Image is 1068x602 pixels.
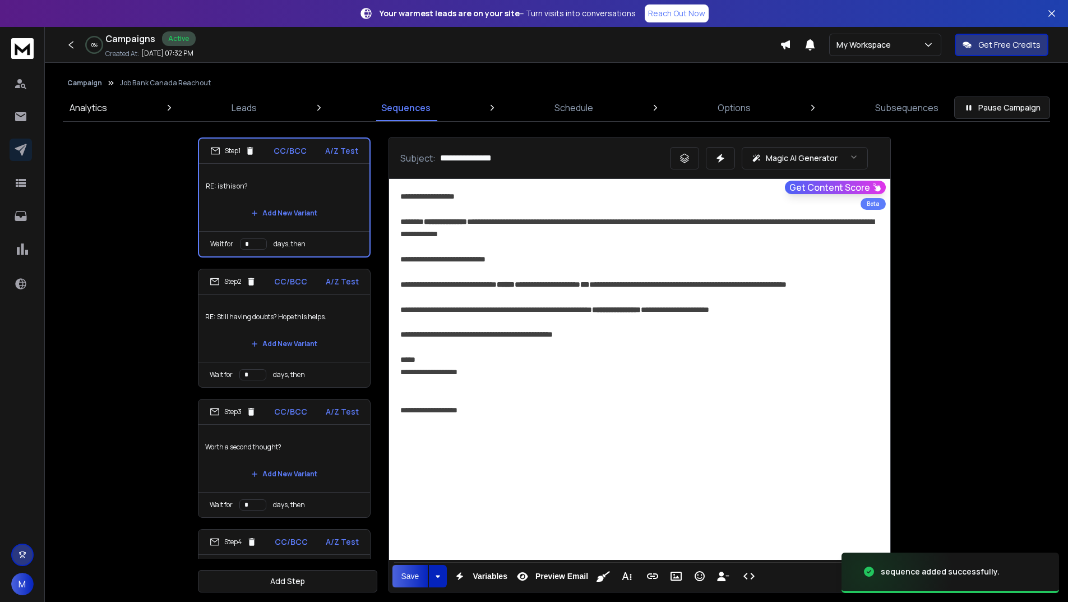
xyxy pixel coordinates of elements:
button: Insert Unsubscribe Link [713,565,734,587]
p: Reach Out Now [648,8,705,19]
p: Wait for [210,240,233,249]
p: Options [718,101,751,114]
p: Magic AI Generator [766,153,838,164]
p: Get Free Credits [978,39,1041,50]
a: Reach Out Now [645,4,709,22]
button: Get Content Score [785,181,886,194]
p: Subject: [400,151,436,165]
p: Wait for [210,500,233,509]
button: Emoticons [689,565,710,587]
p: Sequences [381,101,431,114]
button: M [11,573,34,595]
p: Wait for [210,370,233,379]
button: Clean HTML [593,565,614,587]
a: Options [711,94,757,121]
button: Magic AI Generator [742,147,868,169]
p: Subsequences [875,101,938,114]
a: Schedule [548,94,600,121]
div: Beta [861,198,886,210]
a: Analytics [63,94,114,121]
p: A/Z Test [326,276,359,287]
span: Preview Email [533,572,590,581]
button: Campaign [67,79,102,88]
p: CC/BCC [274,276,307,287]
a: Sequences [375,94,437,121]
p: A/Z Test [326,406,359,417]
button: Add New Variant [242,333,326,355]
p: Leads [232,101,257,114]
li: Step1CC/BCCA/Z TestRE: is this on?Add New VariantWait fordays, then [198,137,371,258]
button: Code View [738,565,760,587]
p: My Workspace [836,39,895,50]
button: Add New Variant [242,463,326,485]
a: Leads [225,94,263,121]
button: Variables [449,565,510,587]
p: Schedule [554,101,593,114]
button: Get Free Credits [955,34,1048,56]
p: 0 % [91,42,98,48]
div: Step 4 [210,537,257,547]
p: CC/BCC [275,536,308,548]
button: Save [392,565,428,587]
button: Preview Email [512,565,590,587]
p: days, then [273,370,305,379]
p: CC/BCC [274,145,307,157]
p: A/Z Test [326,536,359,548]
div: Step 2 [210,277,256,287]
button: Insert Image (Ctrl+P) [665,565,687,587]
img: logo [11,38,34,59]
button: Insert Link (Ctrl+K) [642,565,663,587]
button: Add New Variant [242,202,326,224]
div: Step 3 [210,407,256,417]
p: A/Z Test [325,145,358,157]
strong: Your warmest leads are on your site [380,8,520,19]
div: sequence added successfully. [881,566,1000,577]
p: days, then [274,240,306,249]
p: RE: is this on? [206,171,363,202]
a: Subsequences [868,94,945,121]
button: More Text [616,565,637,587]
p: days, then [273,500,305,509]
div: Active [162,31,196,46]
li: Step3CC/BCCA/Z TestWorth a second thought?Add New VariantWait fordays, then [198,399,371,518]
p: [DATE] 07:32 PM [141,49,193,58]
p: Created At: [105,49,139,58]
li: Step2CC/BCCA/Z TestRE: Still having doubts? Hope this helps.Add New VariantWait fordays, then [198,269,371,388]
p: CC/BCC [274,406,307,417]
p: – Turn visits into conversations [380,8,636,19]
div: Step 1 [210,146,255,156]
p: Worth a second thought? [205,431,363,463]
button: Pause Campaign [954,96,1050,119]
p: Analytics [70,101,107,114]
p: Job Bank Canada Reachout [120,79,211,88]
span: Variables [470,572,510,581]
button: Add Step [198,570,377,592]
p: RE: Still having doubts? Hope this helps. [205,301,363,333]
h1: Campaigns [105,32,155,45]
